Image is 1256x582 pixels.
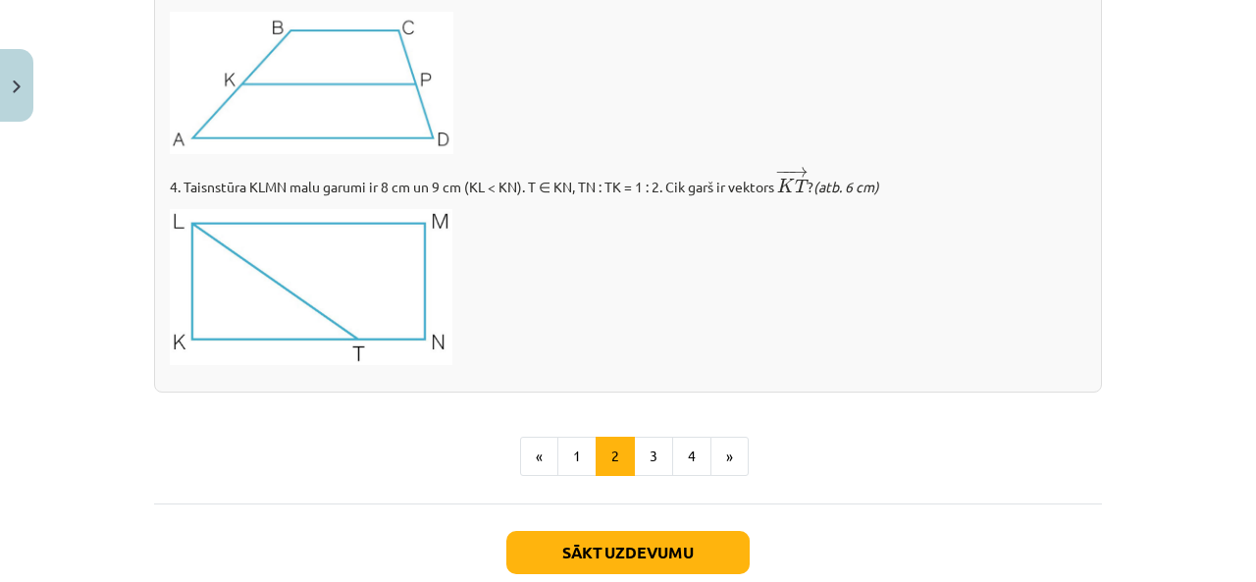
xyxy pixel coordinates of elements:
[813,178,879,195] em: (atb. 6 cm)
[557,437,597,476] button: 1
[154,437,1102,476] nav: Page navigation example
[672,437,711,476] button: 4
[710,437,749,476] button: »
[13,80,21,93] img: icon-close-lesson-0947bae3869378f0d4975bcd49f059093ad1ed9edebbc8119c70593378902aed.svg
[634,437,673,476] button: 3
[520,437,558,476] button: «
[777,179,795,192] span: K
[795,179,808,192] span: T
[775,167,790,178] span: −
[506,531,750,574] button: Sākt uzdevumu
[170,166,1086,198] p: 4. Taisnstūra KLMN malu garumi ir 8 cm un 9 cm (KL < KN). T ∈ KN, TN : TK = 1 : 2. Cik garš ir ve...
[789,167,809,178] span: →
[596,437,635,476] button: 2
[782,167,786,178] span: −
